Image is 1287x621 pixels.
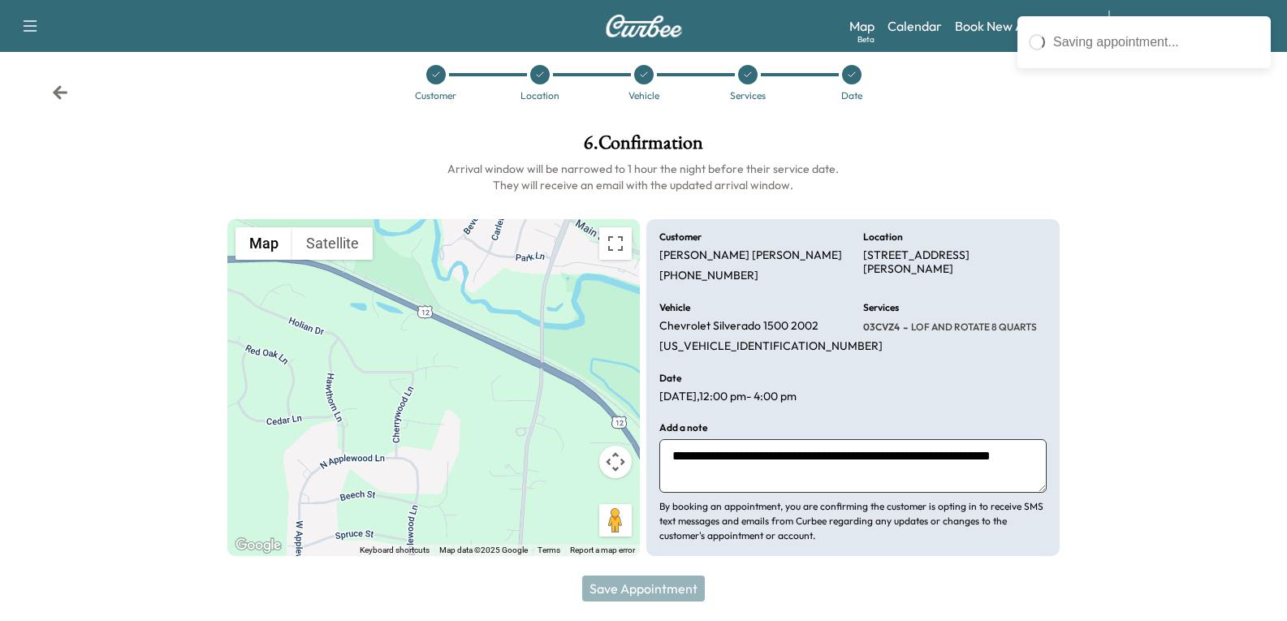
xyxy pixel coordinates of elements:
span: - [900,319,908,335]
div: Saving appointment... [1053,32,1259,52]
div: Back [52,84,68,101]
span: LOF AND ROTATE 8 QUARTS [908,321,1037,334]
p: [PHONE_NUMBER] [659,269,758,283]
p: [US_VEHICLE_IDENTIFICATION_NUMBER] [659,339,883,354]
div: Date [841,91,862,101]
a: Calendar [888,16,942,36]
p: [DATE] , 12:00 pm - 4:00 pm [659,390,797,404]
h6: Add a note [659,423,707,433]
p: [PERSON_NAME] [PERSON_NAME] [659,248,842,263]
a: Terms (opens in new tab) [538,546,560,554]
p: Chevrolet Silverado 1500 2002 [659,319,818,334]
span: Map data ©2025 Google [439,546,528,554]
h6: Customer [659,232,702,242]
h6: Vehicle [659,303,690,313]
img: Google [231,535,285,556]
div: Services [730,91,766,101]
span: 03CVZ4 [863,321,900,334]
div: Location [520,91,559,101]
img: Curbee Logo [605,15,683,37]
a: Report a map error [570,546,635,554]
button: Show satellite imagery [292,227,373,260]
h6: Date [659,373,681,383]
a: Open this area in Google Maps (opens a new window) [231,535,285,556]
a: Book New Appointment [955,16,1092,36]
button: Keyboard shortcuts [360,545,430,556]
div: Vehicle [628,91,659,101]
button: Show street map [235,227,292,260]
div: Beta [857,33,875,45]
h6: Services [863,303,899,313]
div: Customer [415,91,456,101]
button: Map camera controls [599,446,632,478]
a: MapBeta [849,16,875,36]
button: Drag Pegman onto the map to open Street View [599,504,632,537]
h1: 6 . Confirmation [227,133,1060,161]
p: [STREET_ADDRESS][PERSON_NAME] [863,248,1047,277]
h6: Location [863,232,903,242]
h6: Arrival window will be narrowed to 1 hour the night before their service date. They will receive ... [227,161,1060,193]
p: By booking an appointment, you are confirming the customer is opting in to receive SMS text messa... [659,499,1046,543]
button: Toggle fullscreen view [599,227,632,260]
